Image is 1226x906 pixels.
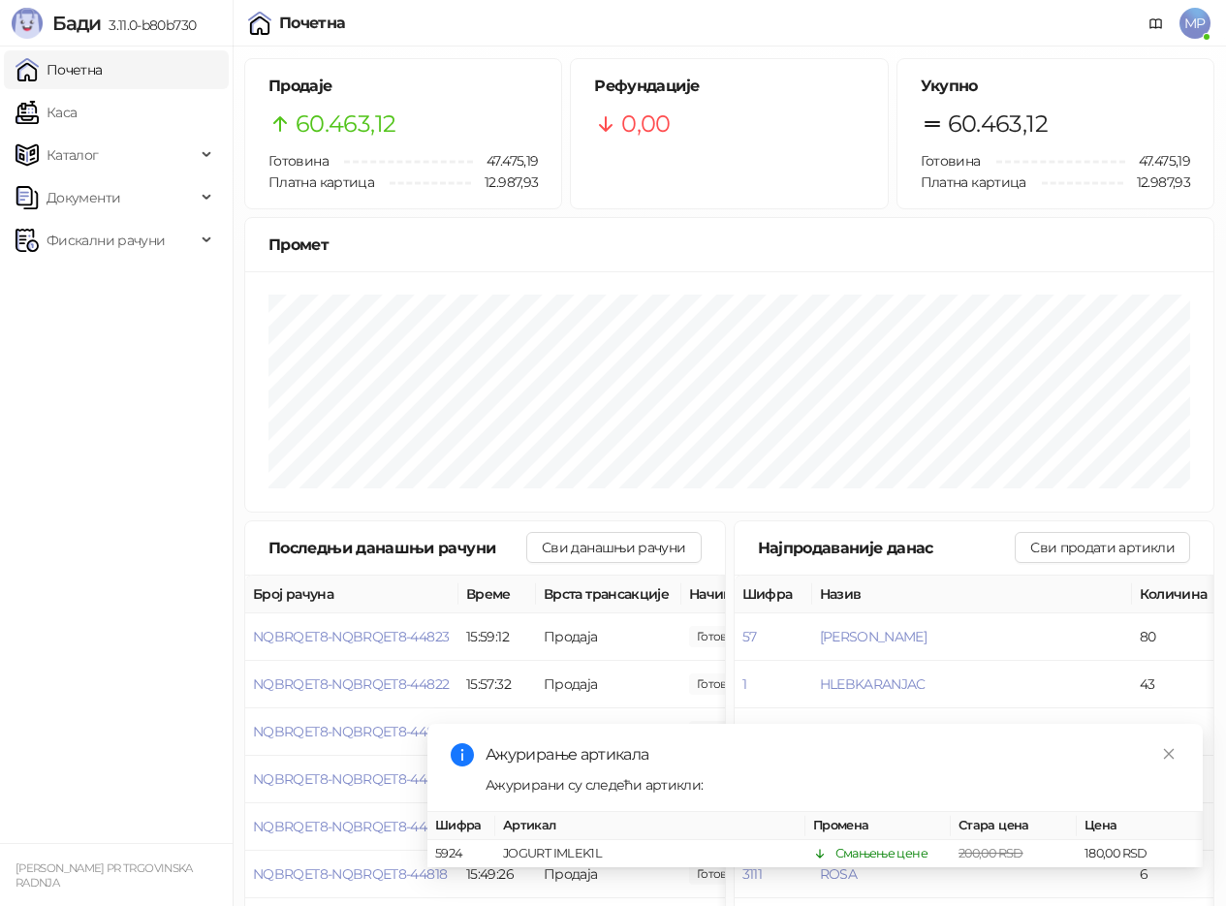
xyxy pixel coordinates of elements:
button: Сви данашњи рачуни [526,532,701,563]
div: Последњи данашњи рачуни [268,536,526,560]
td: 80 [1132,613,1219,661]
span: Фискални рачуни [47,221,165,260]
span: 47.475,19 [473,150,538,172]
h5: Продаје [268,75,538,98]
div: Почетна [279,16,346,31]
td: 15:57:32 [458,661,536,708]
span: Каталог [47,136,99,174]
td: JOGURT IMLEK1L [495,840,805,868]
span: close [1162,747,1176,761]
th: Промена [805,812,951,840]
a: Close [1158,743,1179,765]
th: Количина [1132,576,1219,613]
button: HLEBKARANJAC [820,675,926,693]
small: [PERSON_NAME] PR TRGOVINSKA RADNJA [16,861,193,890]
span: 320,00 [689,721,755,742]
span: 60.463,12 [948,106,1048,142]
th: Назив [812,576,1132,613]
span: 200,00 RSD [959,846,1023,860]
span: 75,00 [689,673,755,695]
span: info-circle [451,743,474,766]
span: 47.475,19 [1125,150,1190,172]
td: Продаја [536,708,681,756]
a: Почетна [16,50,103,89]
span: 12.987,93 [1123,172,1190,193]
span: 3.11.0-b80b730 [101,16,196,34]
th: Шифра [735,576,812,613]
a: Каса [16,93,77,132]
div: Промет [268,233,1190,257]
td: Продаја [536,661,681,708]
button: Сви продати артикли [1015,532,1190,563]
img: Logo [12,8,43,39]
button: NQBRQET8-NQBRQET8-44823 [253,628,449,645]
button: 57 [742,628,757,645]
button: NQBRQET8-NQBRQET8-44819 [253,818,447,835]
span: 12.987,93 [471,172,538,193]
span: 60.463,12 [296,106,395,142]
span: 410,00 [689,626,755,647]
td: 43 [1132,661,1219,708]
div: Најпродаваније данас [758,536,1016,560]
th: Начини плаћања [681,576,875,613]
th: Врста трансакције [536,576,681,613]
span: Бади [52,12,101,35]
th: Време [458,576,536,613]
th: Шифра [427,812,495,840]
button: ZAJECARSKO 0_5 [820,723,931,740]
span: Платна картица [268,173,374,191]
span: MP [1179,8,1210,39]
button: NQBRQET8-NQBRQET8-44821 [253,723,446,740]
span: Платна картица [921,173,1026,191]
td: 15:59:12 [458,613,536,661]
h5: Укупно [921,75,1190,98]
td: 180,00 RSD [1077,840,1203,868]
span: Документи [47,178,120,217]
td: 15:56:31 [458,708,536,756]
button: NQBRQET8-NQBRQET8-44820 [253,770,450,788]
h5: Рефундације [594,75,864,98]
th: Стара цена [951,812,1077,840]
th: Артикал [495,812,805,840]
button: 5561 [742,723,769,740]
button: [PERSON_NAME] [820,628,927,645]
td: Продаја [536,613,681,661]
div: Смањење цене [835,844,927,863]
div: Ажурирани су следећи артикли: [486,774,1179,796]
th: Цена [1077,812,1203,840]
button: NQBRQET8-NQBRQET8-44818 [253,865,447,883]
th: Број рачуна [245,576,458,613]
span: 0,00 [621,106,670,142]
a: Документација [1141,8,1172,39]
button: 1 [742,675,746,693]
td: 12 [1132,708,1219,756]
span: Готовина [268,152,329,170]
div: Ажурирање артикала [486,743,1179,766]
td: 5924 [427,840,495,868]
span: Готовина [921,152,981,170]
button: NQBRQET8-NQBRQET8-44822 [253,675,449,693]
